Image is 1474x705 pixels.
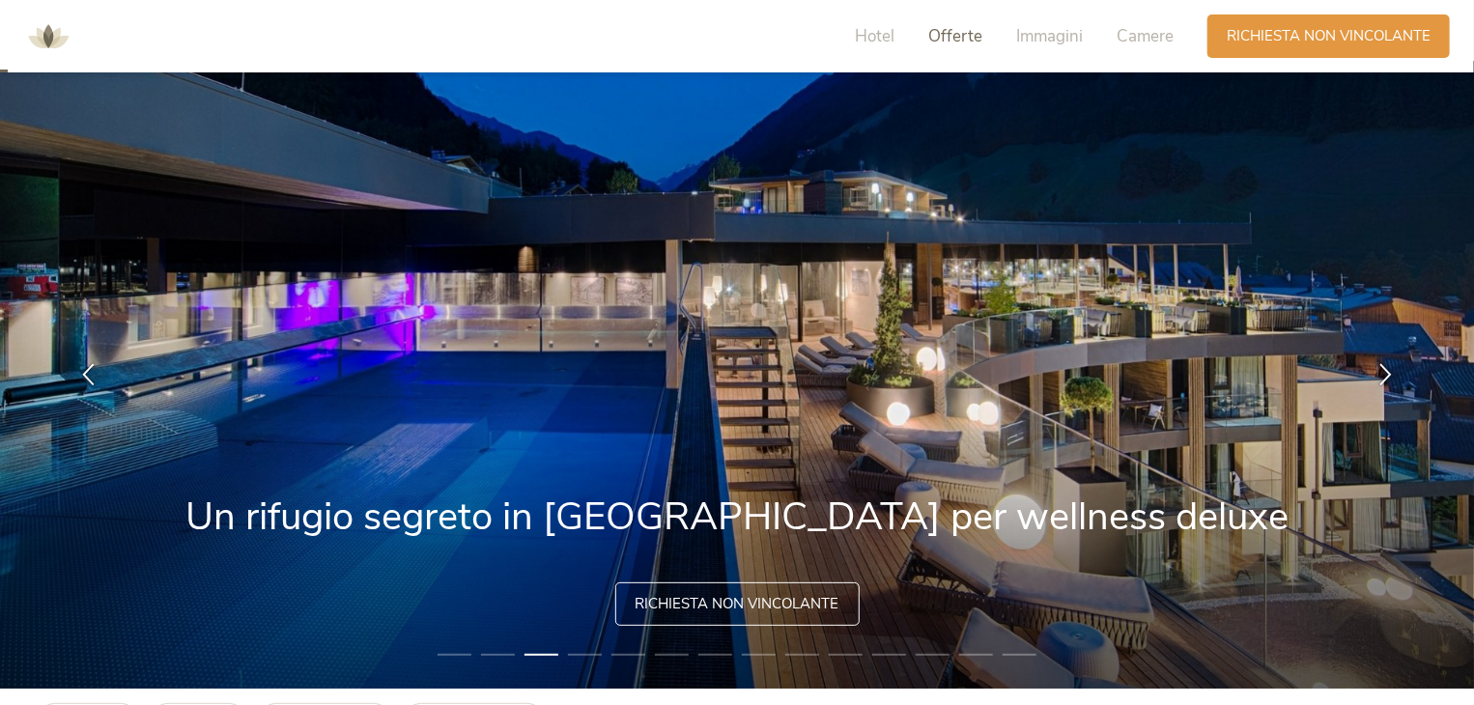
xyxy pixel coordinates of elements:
span: Hotel [855,25,894,47]
span: Camere [1117,25,1174,47]
img: AMONTI & LUNARIS Wellnessresort [19,8,77,66]
span: Richiesta non vincolante [1227,26,1431,46]
span: Immagini [1016,25,1083,47]
a: AMONTI & LUNARIS Wellnessresort [19,29,77,42]
span: Offerte [928,25,982,47]
span: Richiesta non vincolante [636,594,839,614]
